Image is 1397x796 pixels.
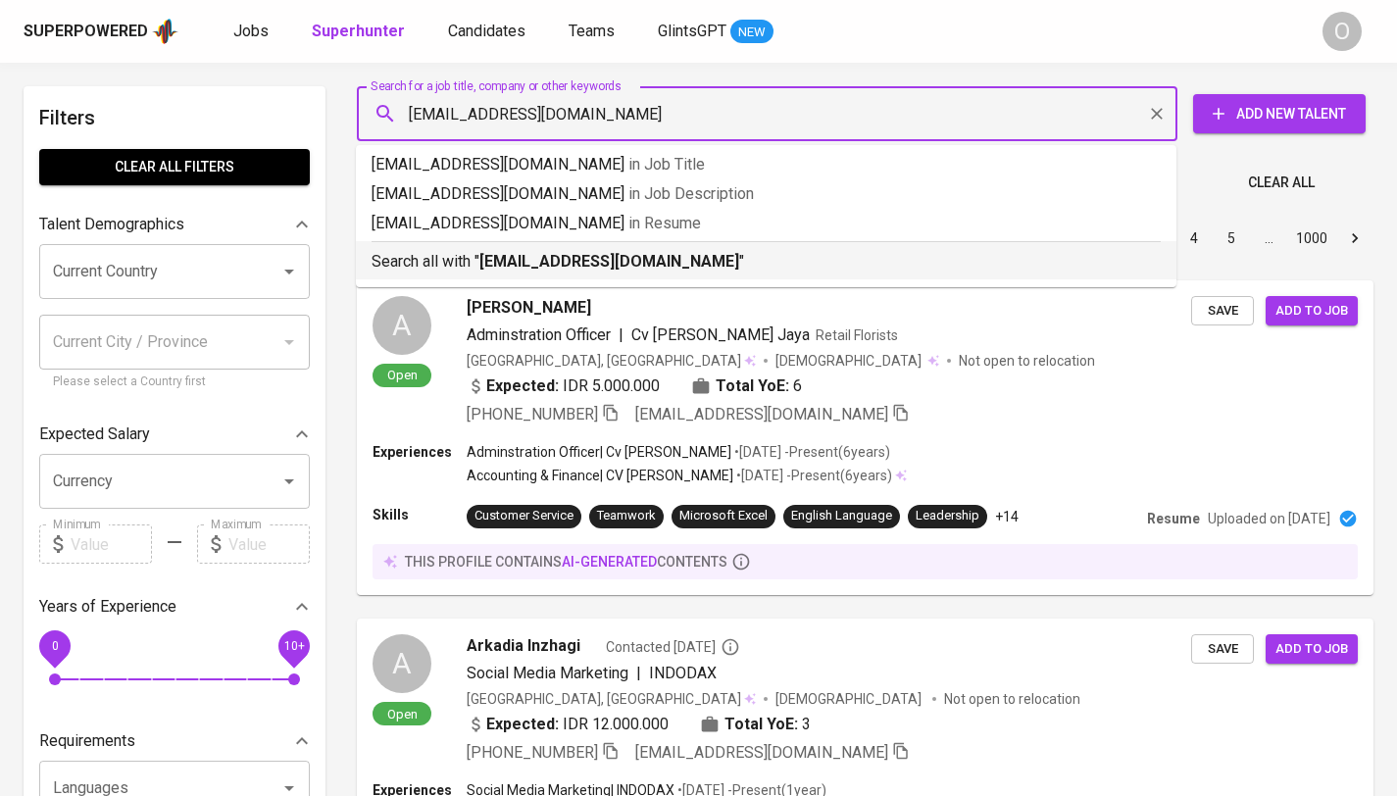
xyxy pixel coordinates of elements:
[1208,509,1330,528] p: Uploaded on [DATE]
[233,22,269,40] span: Jobs
[1322,12,1362,51] div: O
[55,155,294,179] span: Clear All filters
[379,367,425,383] span: Open
[467,442,731,462] p: Adminstration Officer | Cv [PERSON_NAME]
[562,554,657,570] span: AI-generated
[467,296,591,320] span: [PERSON_NAME]
[467,325,611,344] span: Adminstration Officer
[372,182,1161,206] p: [EMAIL_ADDRESS][DOMAIN_NAME]
[597,507,656,525] div: Teamwork
[775,351,924,371] span: [DEMOGRAPHIC_DATA]
[39,595,176,619] p: Years of Experience
[275,258,303,285] button: Open
[635,405,888,423] span: [EMAIL_ADDRESS][DOMAIN_NAME]
[1026,223,1373,254] nav: pagination navigation
[1216,223,1247,254] button: Go to page 5
[1201,638,1244,661] span: Save
[467,743,598,762] span: [PHONE_NUMBER]
[39,415,310,454] div: Expected Salary
[372,212,1161,235] p: [EMAIL_ADDRESS][DOMAIN_NAME]
[1266,634,1358,665] button: Add to job
[486,374,559,398] b: Expected:
[791,507,892,525] div: English Language
[816,327,898,343] span: Retail Florists
[486,713,559,736] b: Expected:
[467,374,660,398] div: IDR 5.000.000
[51,639,58,653] span: 0
[1193,94,1366,133] button: Add New Talent
[24,17,178,46] a: Superpoweredapp logo
[1275,300,1348,323] span: Add to job
[448,22,525,40] span: Candidates
[731,442,890,462] p: • [DATE] - Present ( 6 years )
[312,22,405,40] b: Superhunter
[1290,223,1333,254] button: Go to page 1000
[959,351,1095,371] p: Not open to relocation
[373,505,467,524] p: Skills
[373,442,467,462] p: Experiences
[716,374,789,398] b: Total YoE:
[39,721,310,761] div: Requirements
[775,689,924,709] span: [DEMOGRAPHIC_DATA]
[39,729,135,753] p: Requirements
[39,149,310,185] button: Clear All filters
[379,706,425,722] span: Open
[474,507,574,525] div: Customer Service
[373,634,431,693] div: A
[467,405,598,423] span: [PHONE_NUMBER]
[283,639,304,653] span: 10+
[1191,634,1254,665] button: Save
[569,20,619,44] a: Teams
[730,23,773,42] span: NEW
[619,323,624,347] span: |
[275,468,303,495] button: Open
[1147,509,1200,528] p: Resume
[39,205,310,244] div: Talent Demographics
[606,637,740,657] span: Contacted [DATE]
[1209,102,1350,126] span: Add New Talent
[636,662,641,685] span: |
[582,636,598,652] img: yH5BAEAAAAALAAAAAABAAEAAAIBRAA7
[1253,228,1284,248] div: …
[1248,171,1315,195] span: Clear All
[357,280,1373,595] a: AOpen[PERSON_NAME]Adminstration Officer|Cv [PERSON_NAME] JayaRetail Florists[GEOGRAPHIC_DATA], [G...
[679,507,768,525] div: Microsoft Excel
[467,713,669,736] div: IDR 12.000.000
[39,423,150,446] p: Expected Salary
[1266,296,1358,326] button: Add to job
[24,21,148,43] div: Superpowered
[802,713,811,736] span: 3
[1143,100,1171,127] button: Clear
[628,214,701,232] span: in Resume
[479,252,739,271] b: [EMAIL_ADDRESS][DOMAIN_NAME]
[372,250,1161,274] p: Search all with " "
[71,524,152,564] input: Value
[1178,223,1210,254] button: Go to page 4
[372,153,1161,176] p: [EMAIL_ADDRESS][DOMAIN_NAME]
[733,466,892,485] p: • [DATE] - Present ( 6 years )
[658,22,726,40] span: GlintsGPT
[405,552,727,572] p: this profile contains contents
[53,373,296,392] p: Please select a Country first
[1275,638,1348,661] span: Add to job
[1191,296,1254,326] button: Save
[658,20,773,44] a: GlintsGPT NEW
[467,466,733,485] p: Accounting & Finance | CV [PERSON_NAME]
[467,689,756,709] div: [GEOGRAPHIC_DATA], [GEOGRAPHIC_DATA]
[631,325,810,344] span: Cv [PERSON_NAME] Jaya
[467,664,628,682] span: Social Media Marketing
[233,20,273,44] a: Jobs
[39,102,310,133] h6: Filters
[635,743,888,762] span: [EMAIL_ADDRESS][DOMAIN_NAME]
[628,184,754,203] span: in Job Description
[649,664,717,682] span: INDODAX
[228,524,310,564] input: Value
[467,634,580,658] span: Arkadia Inzhagi
[467,351,756,371] div: [GEOGRAPHIC_DATA], [GEOGRAPHIC_DATA]
[944,689,1080,709] p: Not open to relocation
[916,507,979,525] div: Leadership
[39,587,310,626] div: Years of Experience
[793,374,802,398] span: 6
[1201,300,1244,323] span: Save
[724,713,798,736] b: Total YoE:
